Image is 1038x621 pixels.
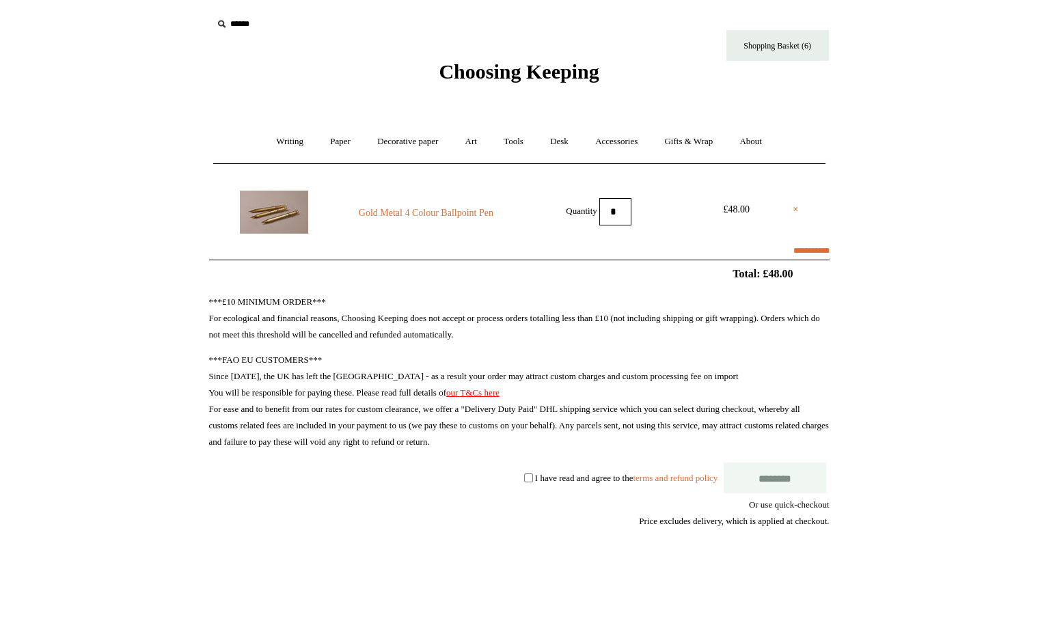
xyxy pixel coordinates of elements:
[318,124,363,160] a: Paper
[240,191,308,234] img: Gold Metal 4 Colour Ballpoint Pen
[726,30,829,61] a: Shopping Basket (6)
[566,205,597,215] label: Quantity
[365,124,450,160] a: Decorative paper
[439,71,599,81] a: Choosing Keeping
[491,124,536,160] a: Tools
[727,579,830,615] iframe: PayPal-paypal
[453,124,489,160] a: Art
[264,124,316,160] a: Writing
[633,472,718,482] a: terms and refund policy
[439,60,599,83] span: Choosing Keeping
[535,472,718,482] label: I have read and agree to the
[209,513,830,529] div: Price excludes delivery, which is applied at checkout.
[209,497,830,529] div: Or use quick-checkout
[333,205,519,221] a: Gold Metal 4 Colour Ballpoint Pen
[209,294,830,343] p: ***£10 MINIMUM ORDER*** For ecological and financial reasons, Choosing Keeping does not accept or...
[178,267,861,280] h2: Total: £48.00
[727,124,774,160] a: About
[706,202,767,218] div: £48.00
[652,124,725,160] a: Gifts & Wrap
[209,352,830,450] p: ***FAO EU CUSTOMERS*** Since [DATE], the UK has left the [GEOGRAPHIC_DATA] - as a result your ord...
[538,124,581,160] a: Desk
[793,202,798,218] a: ×
[446,387,500,398] a: our T&Cs here
[583,124,650,160] a: Accessories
